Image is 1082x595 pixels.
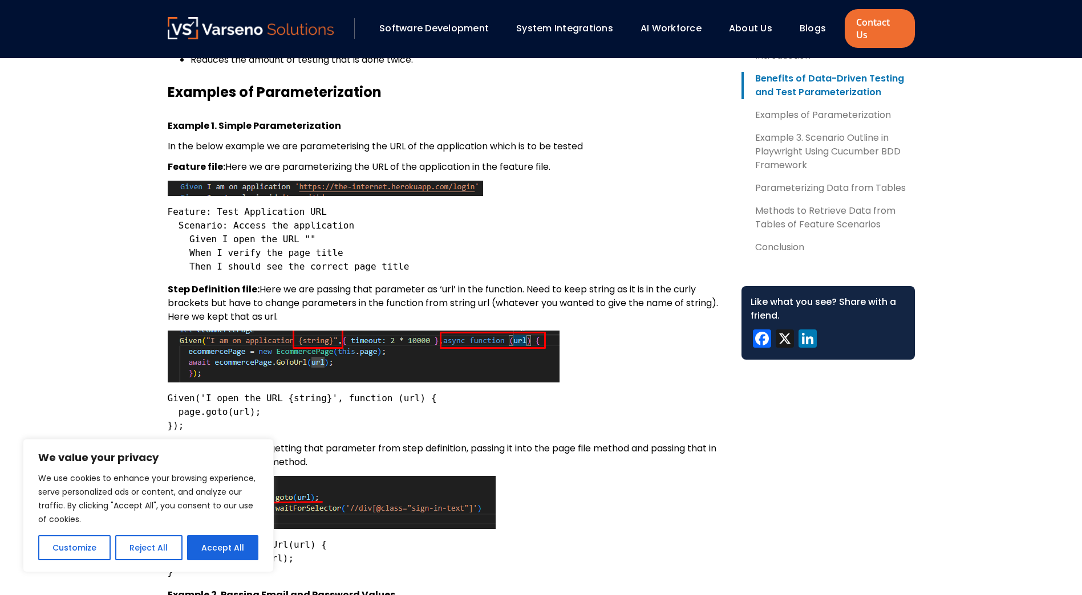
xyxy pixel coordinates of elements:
[845,9,914,48] a: Contact Us
[729,22,772,35] a: About Us
[741,204,915,231] a: Methods to Retrieve Data from Tables of Feature Scenarios
[168,160,225,173] strong: Feature file:
[168,442,723,469] p: Here we are getting that parameter from step definition, passing it into the page file method and...
[635,19,718,38] div: AI Workforce
[168,84,723,101] h3: Examples of Parameterization
[741,241,915,254] a: Conclusion
[168,283,723,324] p: Here we are passing that parameter as ‘url’ in the function. Need to keep string as it is in the ...
[741,108,915,122] a: Examples of Parameterization
[168,17,334,40] a: Varseno Solutions – Product Engineering & IT Services
[168,17,334,39] img: Varseno Solutions – Product Engineering & IT Services
[168,160,723,174] p: Here we are parameterizing the URL of th
[641,22,702,35] a: AI Workforce
[168,206,410,272] code: Feature: Test Application URL Scenario: Access the application Given I open the URL "" When I ver...
[723,19,788,38] div: About Us
[773,329,796,351] a: X
[510,19,629,38] div: System Integrations
[191,53,723,67] li: Reduces the amount of testing that is done twice.
[374,19,505,38] div: Software Development
[800,22,826,35] a: Blogs
[411,160,550,173] span: e application in the feature file.
[115,535,182,560] button: Reject All
[796,329,819,351] a: LinkedIn
[168,393,437,431] code: Given('I open the URL {string}', function (url) { page.goto(url); });
[794,19,842,38] div: Blogs
[168,140,723,153] p: In the below example we are parameterising the URL of the application which is to be tested
[168,119,341,132] strong: Example 1. Simple Parameterization
[168,283,260,296] strong: Step Definition file:
[379,22,489,35] a: Software Development
[741,72,915,99] a: Benefits of Data-Driven Testing and Test Parameterization
[741,131,915,172] a: Example 3. Scenario Outline in Playwright Using Cucumber BDD Framework
[38,535,111,560] button: Customize
[516,22,613,35] a: System Integrations
[38,471,258,526] p: We use cookies to enhance your browsing experience, serve personalized ads or content, and analyz...
[741,181,915,195] a: Parameterizing Data from Tables
[187,535,258,560] button: Accept All
[751,295,906,323] div: Like what you see? Share with a friend.
[751,329,773,351] a: Facebook
[38,451,258,464] p: We value your privacy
